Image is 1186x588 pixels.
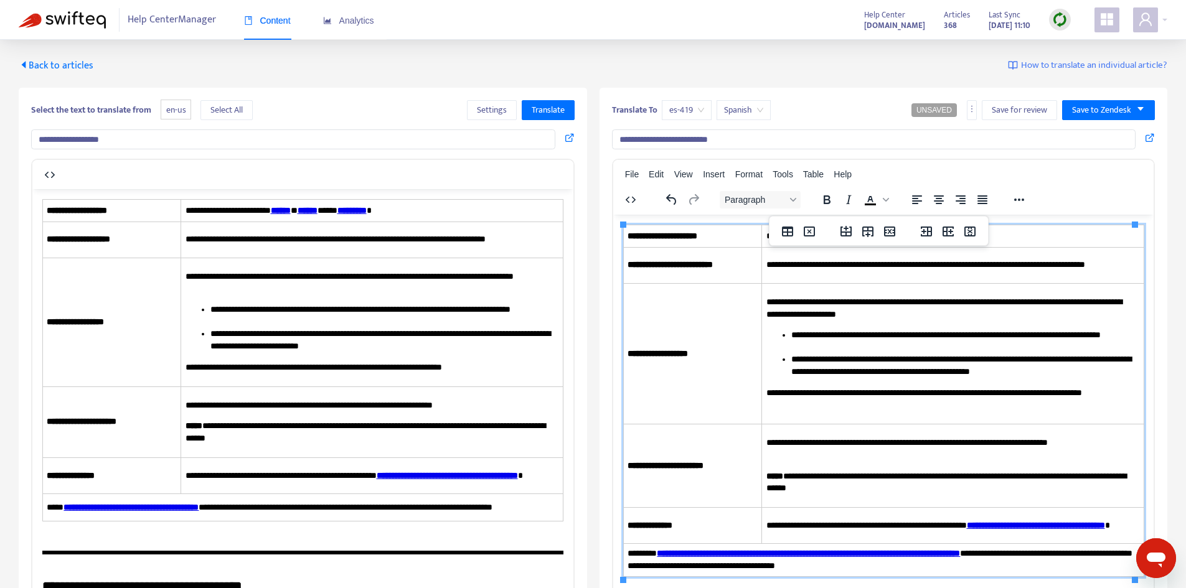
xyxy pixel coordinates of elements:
span: Save for review [992,103,1047,117]
span: Help [834,169,852,179]
button: Insert row before [835,223,857,240]
span: en-us [161,100,191,120]
img: image-link [1008,60,1018,70]
button: Save to Zendeskcaret-down [1062,100,1155,120]
strong: 368 [944,19,957,32]
button: Table properties [777,223,798,240]
span: View [674,169,693,179]
span: area-chart [323,16,332,25]
span: Spanish [724,101,763,119]
button: Block Paragraph [720,191,801,208]
a: How to translate an individual article? [1008,58,1167,73]
span: Analytics [323,16,374,26]
img: Swifteq [19,11,106,29]
button: Delete row [879,223,900,240]
span: Table [803,169,824,179]
span: Last Sync [989,8,1020,22]
span: es-419 [669,101,704,119]
iframe: Button to launch messaging window [1136,538,1176,578]
span: user [1138,12,1153,27]
span: appstore [1099,12,1114,27]
span: File [625,169,639,179]
button: Insert column before [916,223,937,240]
span: How to translate an individual article? [1021,58,1167,73]
button: Align left [906,191,928,208]
span: more [967,105,976,113]
span: Paragraph [725,195,786,205]
span: Tools [773,169,793,179]
span: Help Center [864,8,905,22]
span: Select All [210,103,243,117]
button: Align center [928,191,949,208]
b: Translate To [612,103,657,117]
span: Settings [477,103,507,117]
button: Delete column [959,223,981,240]
span: caret-left [19,60,29,70]
b: Select the text to translate from [31,103,151,117]
button: Select All [200,100,253,120]
button: Insert row after [857,223,878,240]
span: Save to Zendesk [1072,103,1131,117]
span: Translate [532,103,565,117]
button: Align right [950,191,971,208]
span: Back to articles [19,57,93,74]
button: Undo [661,191,682,208]
span: Insert [703,169,725,179]
span: book [244,16,253,25]
button: Bold [816,191,837,208]
button: Save for review [982,100,1057,120]
span: UNSAVED [916,106,952,114]
button: more [967,100,977,120]
span: caret-down [1136,105,1145,113]
img: sync.dc5367851b00ba804db3.png [1052,12,1068,27]
span: Articles [944,8,970,22]
span: Edit [649,169,664,179]
button: Delete table [799,223,820,240]
span: Help Center Manager [128,8,216,32]
button: Translate [522,100,575,120]
button: Italic [838,191,859,208]
button: Reveal or hide additional toolbar items [1009,191,1030,208]
strong: [DATE] 11:10 [989,19,1030,32]
button: Insert column after [938,223,959,240]
div: Text color Black [860,191,891,208]
span: Format [735,169,763,179]
button: Justify [972,191,993,208]
button: Redo [683,191,704,208]
a: [DOMAIN_NAME] [864,18,925,32]
strong: [DOMAIN_NAME] [864,19,925,32]
button: Settings [467,100,517,120]
span: Content [244,16,291,26]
